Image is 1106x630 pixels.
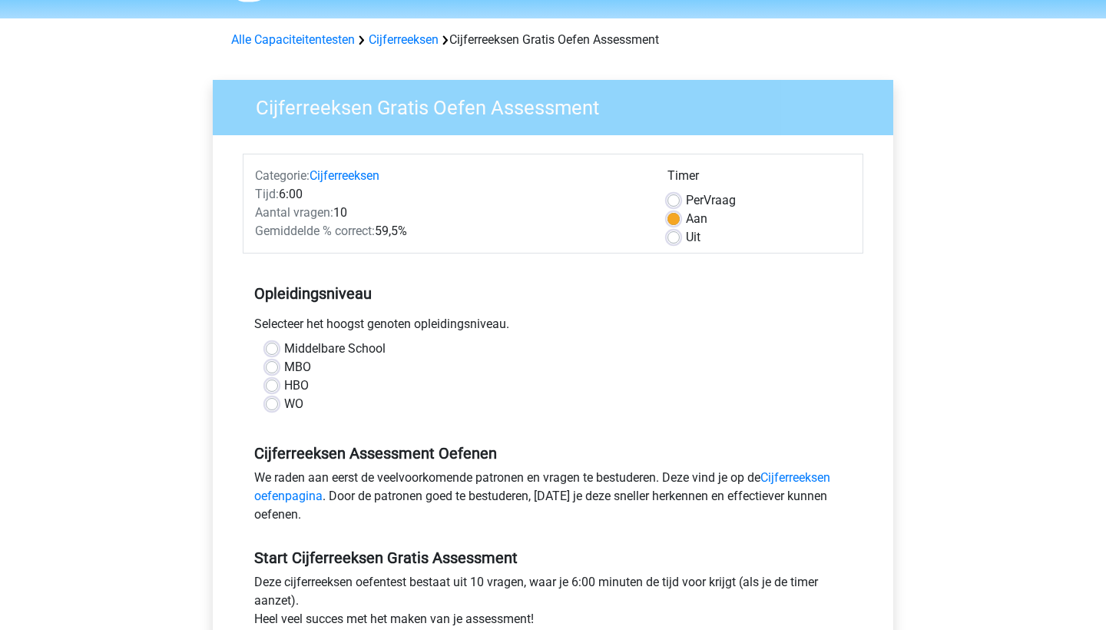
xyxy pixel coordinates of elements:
a: Alle Capaciteitentesten [231,32,355,47]
label: Aan [686,210,707,228]
label: Uit [686,228,700,247]
h5: Cijferreeksen Assessment Oefenen [254,444,852,463]
label: Vraag [686,191,736,210]
span: Categorie: [255,168,310,183]
div: We raden aan eerst de veelvoorkomende patronen en vragen te bestuderen. Deze vind je op de . Door... [243,469,863,530]
div: 6:00 [243,185,656,204]
div: 59,5% [243,222,656,240]
label: WO [284,395,303,413]
span: Per [686,193,704,207]
label: Middelbare School [284,340,386,358]
div: Selecteer het hoogst genoten opleidingsniveau. [243,315,863,340]
span: Aantal vragen: [255,205,333,220]
label: MBO [284,358,311,376]
div: Timer [667,167,851,191]
h3: Cijferreeksen Gratis Oefen Assessment [237,90,882,120]
span: Gemiddelde % correct: [255,224,375,238]
h5: Start Cijferreeksen Gratis Assessment [254,549,852,567]
div: Cijferreeksen Gratis Oefen Assessment [225,31,881,49]
a: Cijferreeksen [369,32,439,47]
span: Tijd: [255,187,279,201]
label: HBO [284,376,309,395]
h5: Opleidingsniveau [254,278,852,309]
a: Cijferreeksen [310,168,379,183]
div: 10 [243,204,656,222]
